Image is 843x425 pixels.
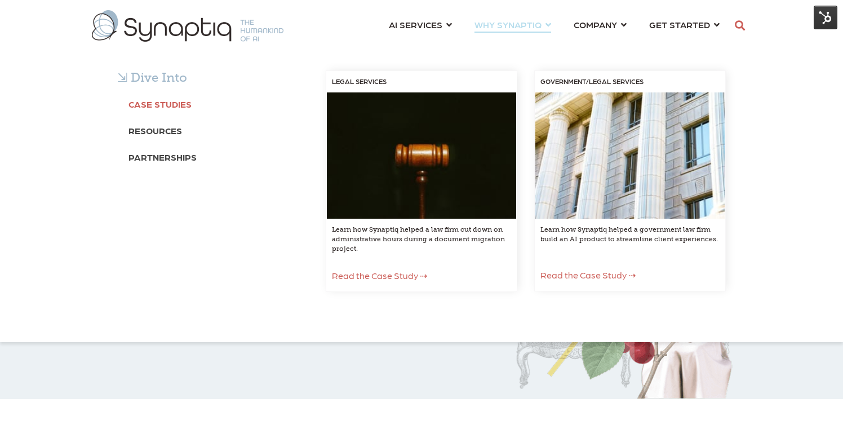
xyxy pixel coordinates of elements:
[92,10,283,42] img: synaptiq logo-1
[238,331,385,360] iframe: Embedded CTA
[389,14,452,35] a: AI SERVICES
[574,14,627,35] a: COMPANY
[389,17,442,32] span: AI SERVICES
[574,17,617,32] span: COMPANY
[97,331,216,360] iframe: Embedded CTA
[649,14,720,35] a: GET STARTED
[814,6,837,29] img: HubSpot Tools Menu Toggle
[378,6,731,46] nav: menu
[649,17,710,32] span: GET STARTED
[474,14,551,35] a: WHY SYNAPTIQ
[474,17,542,32] span: WHY SYNAPTIQ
